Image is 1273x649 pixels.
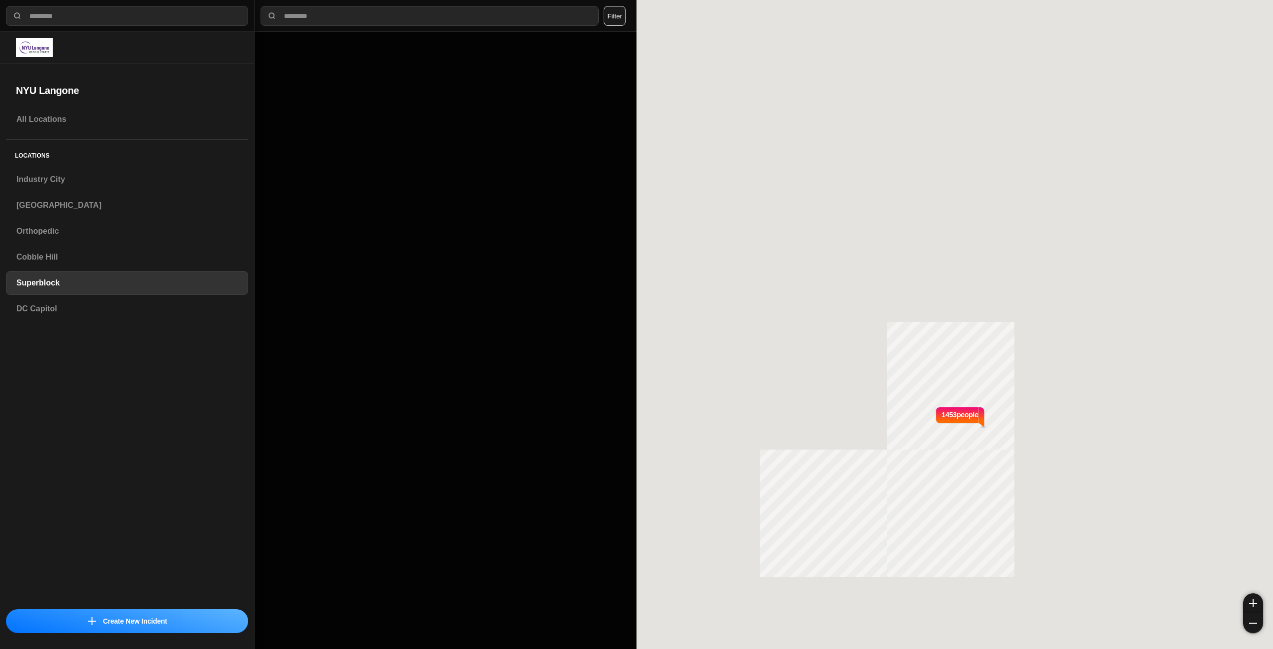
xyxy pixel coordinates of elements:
[16,174,238,185] h3: Industry City
[16,199,238,211] h3: [GEOGRAPHIC_DATA]
[604,6,626,26] button: Filter
[6,140,248,168] h5: Locations
[6,297,248,321] a: DC Capitol
[6,168,248,191] a: Industry City
[6,193,248,217] a: [GEOGRAPHIC_DATA]
[6,107,248,131] a: All Locations
[103,616,167,626] p: Create New Incident
[6,245,248,269] a: Cobble Hill
[16,277,238,289] h3: Superblock
[934,406,942,428] img: notch
[6,609,248,633] button: iconCreate New Incident
[16,251,238,263] h3: Cobble Hill
[979,406,986,428] img: notch
[6,219,248,243] a: Orthopedic
[16,38,53,57] img: logo
[1243,613,1263,633] button: zoom-out
[1249,619,1257,627] img: zoom-out
[16,113,238,125] h3: All Locations
[6,271,248,295] a: Superblock
[942,410,979,432] p: 1453 people
[16,303,238,315] h3: DC Capitol
[1243,593,1263,613] button: zoom-in
[88,617,96,625] img: icon
[1249,599,1257,607] img: zoom-in
[12,11,22,21] img: search
[16,225,238,237] h3: Orthopedic
[267,11,277,21] img: search
[16,84,238,97] h2: NYU Langone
